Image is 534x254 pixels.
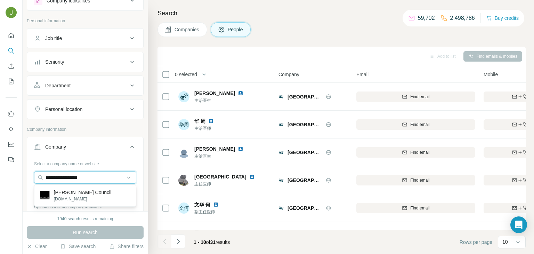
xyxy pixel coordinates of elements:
[194,181,263,187] span: 主任医师
[54,196,112,202] p: [DOMAIN_NAME]
[410,121,429,128] span: Find email
[410,94,429,100] span: Find email
[6,7,17,18] img: Avatar
[40,191,50,200] img: Douglas Shire Council
[34,204,136,210] p: Upload a CSV of company websites.
[6,108,17,120] button: Use Surfe on LinkedIn
[178,147,189,158] img: Avatar
[45,58,64,65] div: Seniority
[410,205,429,211] span: Find email
[206,239,210,245] span: of
[194,209,227,215] span: 副主任医师
[410,149,429,156] span: Find email
[288,205,322,212] span: [GEOGRAPHIC_DATA]一附属医院
[178,91,189,102] img: Avatar
[27,243,47,250] button: Clear
[356,203,475,213] button: Find email
[27,18,144,24] p: Personal information
[157,8,526,18] h4: Search
[6,45,17,57] button: Search
[171,235,185,248] button: Navigate to next page
[356,92,475,102] button: Find email
[178,230,189,241] img: Avatar
[27,77,143,94] button: Department
[356,119,475,130] button: Find email
[356,147,475,158] button: Find email
[510,216,527,233] div: Open Intercom Messenger
[194,97,252,104] span: 主治医生
[6,60,17,72] button: Enrich CSV
[194,239,206,245] span: 1 - 10
[34,210,136,216] p: Your list is private and won't be saved or shared.
[27,138,143,158] button: Company
[194,90,235,97] span: [PERSON_NAME]
[6,123,17,135] button: Use Surfe API
[228,26,244,33] span: People
[194,153,252,159] span: 主治医生
[278,122,284,127] img: Logo of 南昌大学第一附属医院
[418,14,435,22] p: 59,702
[238,90,243,96] img: LinkedIn logo
[60,243,96,250] button: Save search
[450,14,475,22] p: 2,498,786
[208,118,214,124] img: LinkedIn logo
[54,189,112,196] p: [PERSON_NAME] Council
[194,125,222,132] span: 主治医师
[34,158,136,167] div: Select a company name or website
[249,174,255,180] img: LinkedIn logo
[288,177,322,184] span: [GEOGRAPHIC_DATA]一附属医院
[288,149,322,156] span: [GEOGRAPHIC_DATA]一附属医院
[278,94,284,100] img: Logo of 南昌大学第一附属医院
[356,175,475,185] button: Find email
[194,201,210,208] span: 文华 何
[194,118,205,125] span: 华 周
[175,71,197,78] span: 0 selected
[484,71,498,78] span: Mobile
[178,203,189,214] div: 文何
[288,93,322,100] span: [GEOGRAPHIC_DATA]一附属医院
[27,101,143,118] button: Personal location
[194,145,235,152] span: [PERSON_NAME]
[178,175,189,186] img: Avatar
[6,75,17,88] button: My lists
[356,71,369,78] span: Email
[6,29,17,42] button: Quick start
[213,202,219,207] img: LinkedIn logo
[45,143,66,150] div: Company
[210,239,216,245] span: 31
[238,146,243,152] img: LinkedIn logo
[45,106,82,113] div: Personal location
[278,205,284,211] img: Logo of 南昌大学第一附属医院
[57,216,113,222] div: 1940 search results remaining
[27,126,144,133] p: Company information
[278,150,284,155] img: Logo of 南昌大学第一附属医院
[45,82,71,89] div: Department
[6,138,17,151] button: Dashboard
[278,71,299,78] span: Company
[27,30,143,47] button: Job title
[45,35,62,42] div: Job title
[194,229,205,236] span: 昊 万
[175,26,200,33] span: Companies
[502,238,508,245] p: 10
[194,173,246,180] span: [GEOGRAPHIC_DATA]
[27,54,143,70] button: Seniority
[109,243,144,250] button: Share filters
[194,239,230,245] span: results
[208,230,214,235] img: LinkedIn logo
[460,239,492,246] span: Rows per page
[6,153,17,166] button: Feedback
[486,13,519,23] button: Buy credits
[288,121,322,128] span: [GEOGRAPHIC_DATA]一附属医院
[278,177,284,183] img: Logo of 南昌大学第一附属医院
[410,177,429,183] span: Find email
[178,119,189,130] div: 华周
